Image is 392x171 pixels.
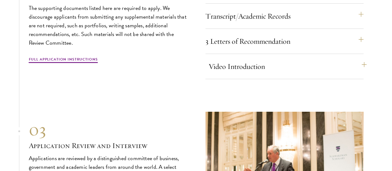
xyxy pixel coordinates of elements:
[29,140,187,151] h3: Application Review and Interview
[29,119,187,140] div: 03
[205,34,363,49] button: 3 Letters of Recommendation
[205,9,363,24] button: Transcript/Academic Records
[29,4,187,47] p: The supporting documents listed here are required to apply. We discourage applicants from submitt...
[209,59,367,74] button: Video Introduction
[29,56,98,64] a: Full Application Instructions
